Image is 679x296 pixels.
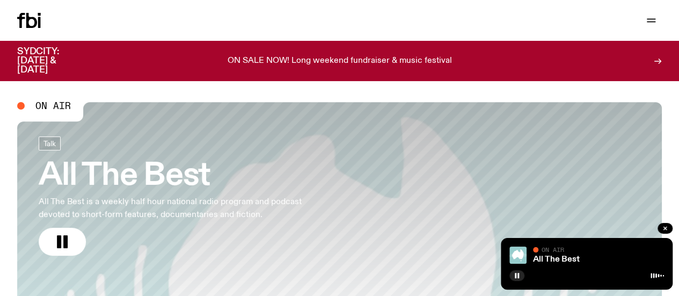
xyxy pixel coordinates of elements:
a: All The Best [533,255,580,264]
span: On Air [542,246,564,253]
span: On Air [35,101,71,111]
p: All The Best is a weekly half hour national radio program and podcast devoted to short-form featu... [39,196,313,221]
a: All The BestAll The Best is a weekly half hour national radio program and podcast devoted to shor... [39,136,313,256]
p: ON SALE NOW! Long weekend fundraiser & music festival [228,56,452,66]
h3: All The Best [39,161,313,191]
a: Talk [39,136,61,150]
h3: SYDCITY: [DATE] & [DATE] [17,47,86,75]
span: Talk [43,140,56,148]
